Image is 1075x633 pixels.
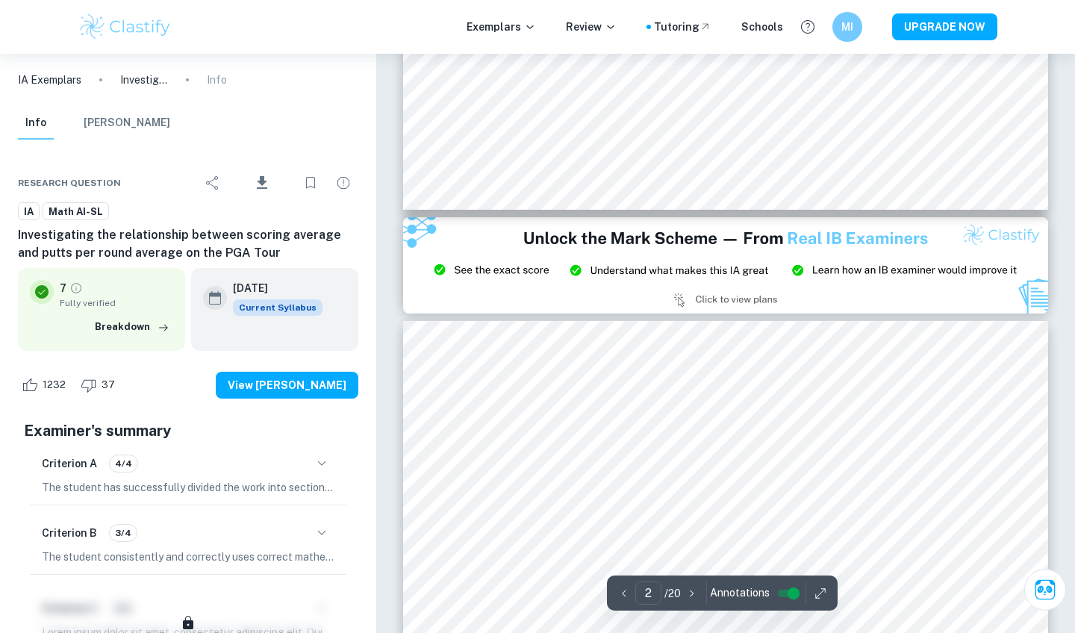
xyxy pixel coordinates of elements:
[34,378,74,393] span: 1232
[839,19,856,35] h6: MI
[42,549,334,565] p: The student consistently and correctly uses correct mathematical notation, symbols, and terminolo...
[91,316,173,338] button: Breakdown
[18,202,40,221] a: IA
[42,479,334,496] p: The student has successfully divided the work into sections, including an introduction, body, and...
[207,72,227,88] p: Info
[1024,569,1066,611] button: Ask Clai
[328,168,358,198] div: Report issue
[110,526,137,540] span: 3/4
[832,12,862,42] button: MI
[110,457,137,470] span: 4/4
[43,202,109,221] a: Math AI-SL
[43,205,108,219] span: Math AI-SL
[233,299,322,316] div: This exemplar is based on the current syllabus. Feel free to refer to it for inspiration/ideas wh...
[216,372,358,399] button: View [PERSON_NAME]
[467,19,536,35] p: Exemplars
[18,107,54,140] button: Info
[120,72,168,88] p: Investigating the relationship between scoring average and putts per round average on the PGA Tour
[77,373,123,397] div: Dislike
[18,226,358,262] h6: Investigating the relationship between scoring average and putts per round average on the PGA Tour
[42,525,97,541] h6: Criterion B
[710,585,770,601] span: Annotations
[233,280,311,296] h6: [DATE]
[231,163,293,202] div: Download
[69,281,83,295] a: Grade fully verified
[60,296,173,310] span: Fully verified
[18,72,81,88] a: IA Exemplars
[60,280,66,296] p: 7
[654,19,711,35] a: Tutoring
[741,19,783,35] a: Schools
[78,12,172,42] img: Clastify logo
[403,217,1048,314] img: Ad
[24,420,352,442] h5: Examiner's summary
[664,585,681,602] p: / 20
[233,299,322,316] span: Current Syllabus
[296,168,325,198] div: Bookmark
[42,455,97,472] h6: Criterion A
[18,176,121,190] span: Research question
[795,14,820,40] button: Help and Feedback
[19,205,39,219] span: IA
[198,168,228,198] div: Share
[84,107,170,140] button: [PERSON_NAME]
[892,13,997,40] button: UPGRADE NOW
[566,19,617,35] p: Review
[93,378,123,393] span: 37
[18,373,74,397] div: Like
